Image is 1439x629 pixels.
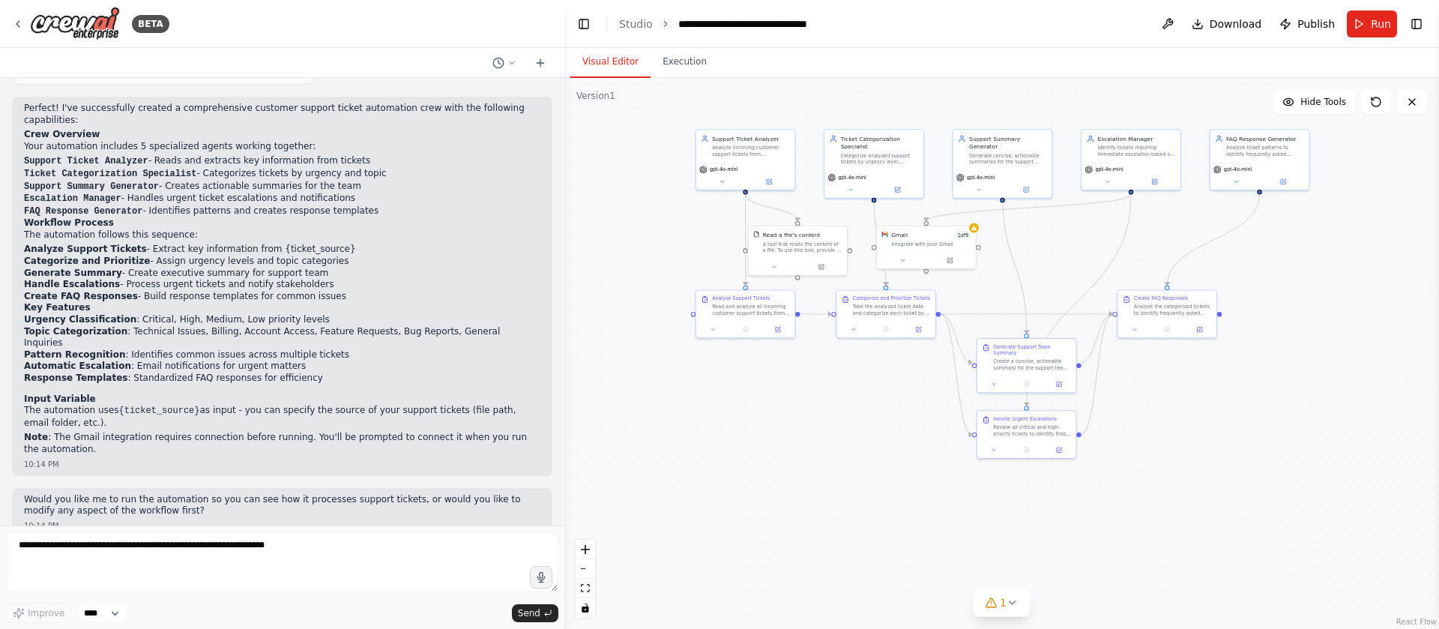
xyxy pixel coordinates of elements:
div: Gmail [891,231,908,239]
div: Create FAQ Responses [1134,295,1188,302]
button: Improve [6,604,71,623]
code: Support Summary Generator [24,181,159,192]
code: FAQ Response Generator [24,206,142,217]
button: Download [1186,10,1268,37]
div: Categorize and Prioritize TicketsTake the analyzed ticket data and categorize each ticket by urge... [836,290,936,339]
span: 1 [1000,595,1007,610]
button: Run [1347,10,1397,37]
div: Support Summary GeneratorGenerate concise, actionable summaries for the support team based on cat... [953,129,1053,199]
button: zoom out [576,559,595,579]
span: Publish [1297,16,1335,31]
span: gpt-4o-mini [1224,166,1252,173]
button: Open in side panel [905,325,932,334]
button: Open in side panel [927,256,973,265]
button: Open in side panel [1261,177,1306,187]
li: - Assign urgency levels and topic categories [24,256,540,268]
g: Edge from 8f2a8cb8-e066-4e70-a7ea-382dad9a96de to cb5ba4c9-ecc1-4c89-96c0-6abc889538ad [1081,310,1113,439]
div: FileReadToolRead a file's contentA tool that reads the content of a file. To use this tool, provi... [747,226,848,276]
strong: Crew Overview [24,129,100,139]
div: A tool that reads the content of a file. To use this tool, provide a 'file_path' parameter with t... [763,241,842,253]
button: Switch to previous chat [486,54,522,72]
strong: Workflow Process [24,217,114,228]
li: : Critical, High, Medium, Low priority levels [24,314,540,326]
button: Show right sidebar [1406,13,1427,34]
button: Publish [1273,10,1341,37]
div: Escalation Manager [1098,135,1176,143]
li: - Create executive summary for support team [24,268,540,280]
div: FAQ Response GeneratorAnalyze ticket patterns to identify frequently asked questions and generate... [1210,129,1310,190]
img: FileReadTool [753,231,760,238]
img: Gmail [881,231,888,238]
button: 1 [973,589,1031,617]
span: Number of enabled actions [955,231,971,239]
button: Open in side panel [875,185,920,195]
g: Edge from fbfedb69-1c95-41f3-832e-74eb52980ce5 to cb5ba4c9-ecc1-4c89-96c0-6abc889538ad [1163,195,1264,286]
button: Visual Editor [570,46,651,78]
span: Run [1371,16,1391,31]
li: - Reads and extracts key information from tickets [24,155,540,168]
p: : The Gmail integration requires connection before running. You'll be prompted to connect it when... [24,432,540,455]
code: {ticket_source} [118,406,199,416]
button: Click to speak your automation idea [530,566,552,589]
button: Hide Tools [1273,90,1355,114]
span: Improve [28,607,64,619]
span: gpt-4o-mini [838,175,866,181]
strong: Generate Summary [24,268,122,278]
a: React Flow attribution [1396,618,1437,626]
g: Edge from a59e4042-4c7b-44cc-8893-8a7988fe4918 to 44bdd179-d2c2-4b54-ac3b-41eb3ceb1bd6 [998,195,1031,334]
li: - Identifies patterns and creates response templates [24,205,540,218]
div: FAQ Response Generator [1226,135,1304,143]
div: GmailGmail1of9Integrate with your Gmail [876,226,977,269]
p: Perfect! I've successfully created a comprehensive customer support ticket automation crew with t... [24,103,540,126]
a: Studio [619,18,653,30]
button: Open in side panel [1046,445,1073,455]
button: No output available [1010,379,1043,389]
li: - Process urgent tickets and notify stakeholders [24,279,540,291]
button: Open in side panel [746,177,792,187]
g: Edge from 44bdd179-d2c2-4b54-ac3b-41eb3ceb1bd6 to cb5ba4c9-ecc1-4c89-96c0-6abc889538ad [1081,310,1113,367]
strong: Create FAQ Responses [24,291,138,301]
span: gpt-4o-mini [967,175,995,181]
button: Open in side panel [1046,379,1073,389]
div: Support Summary Generator [969,135,1047,151]
strong: Note [24,432,48,442]
li: : Technical Issues, Billing, Account Access, Feature Requests, Bug Reports, General Inquiries [24,326,540,349]
div: Version 1 [576,90,615,102]
div: Support Ticket Analyzer [712,135,790,143]
button: fit view [576,579,595,598]
div: Take the analyzed ticket data and categorize each ticket by urgency level (Critical, High, Medium... [853,304,931,316]
button: Hide left sidebar [573,13,594,34]
div: Ticket Categorization SpecialistCategorize analyzed support tickets by urgency level (Critical, H... [824,129,924,199]
strong: Categorize and Prioritize [24,256,150,266]
div: React Flow controls [576,540,595,618]
p: Would you like me to run the automation so you can see how it processes support tickets, or would... [24,494,540,517]
code: Support Ticket Analyzer [24,156,148,166]
div: Categorize and Prioritize Tickets [853,295,930,302]
strong: Key Features [24,302,91,313]
p: The automation follows this sequence: [24,229,540,241]
g: Edge from 9af3bcb8-cc4f-40b4-bff8-4e80279b7ba0 to 20d0da59-8da5-4723-9124-3dc5dff28547 [800,310,832,319]
g: Edge from 052d249f-9873-4abb-8490-98c984004df0 to fd36129c-4aa5-4de0-8997-7efa14b5079b [741,195,801,221]
g: Edge from 20d0da59-8da5-4723-9124-3dc5dff28547 to 44bdd179-d2c2-4b54-ac3b-41eb3ceb1bd6 [941,310,972,367]
button: Open in side panel [1004,185,1049,195]
div: Escalation ManagerIdentify tickets requiring immediate escalation based on urgency level, custome... [1081,129,1181,190]
li: - Build response templates for common issues [24,291,540,303]
strong: Handle Escalations [24,279,120,289]
button: Open in side panel [764,325,791,334]
nav: breadcrumb [619,16,847,31]
span: Download [1210,16,1262,31]
div: Generate Support Team Summary [993,343,1071,356]
div: Generate Support Team SummaryCreate a concise, actionable summary for the support team based on t... [977,338,1077,393]
span: gpt-4o-mini [1095,166,1123,173]
code: Escalation Manager [24,193,121,204]
strong: Topic Categorization [24,326,127,337]
div: Analyze Support Tickets [712,295,770,302]
strong: Response Templates [24,373,127,383]
div: Ticket Categorization Specialist [841,135,919,151]
li: - Handles urgent ticket escalations and notifications [24,193,540,205]
p: Your automation includes 5 specialized agents working together: [24,141,540,153]
span: Send [518,607,540,619]
div: Handle Urgent Escalations [993,416,1057,423]
button: No output available [728,325,762,334]
div: Create FAQ ResponsesAnalyze the categorized tickets to identify frequently asked questions and co... [1117,290,1217,339]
